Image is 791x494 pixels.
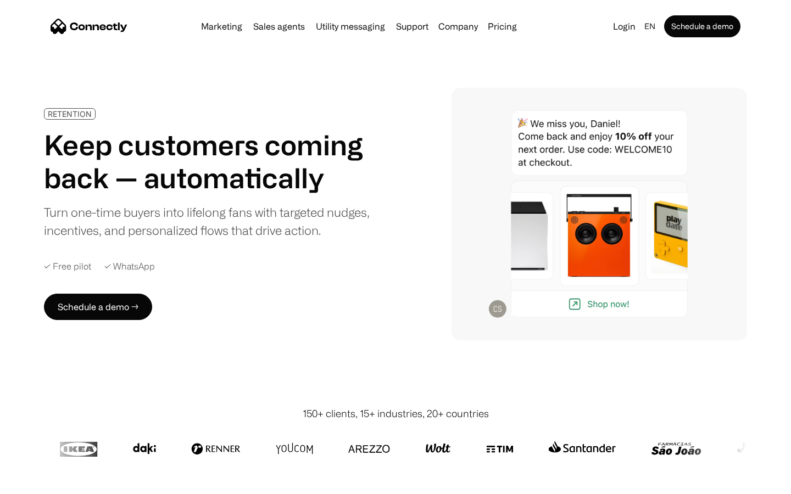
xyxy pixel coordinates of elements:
[44,294,152,320] a: Schedule a demo →
[44,203,378,239] div: Turn one-time buyers into lifelong fans with targeted nudges, incentives, and personalized flows ...
[197,22,247,31] a: Marketing
[104,261,155,272] div: ✓ WhatsApp
[11,474,66,490] aside: Language selected: English
[311,22,389,31] a: Utility messaging
[22,475,66,490] ul: Language list
[435,19,481,34] div: Company
[249,22,309,31] a: Sales agents
[48,110,92,118] div: RETENTION
[44,261,91,272] div: ✓ Free pilot
[609,19,640,34] a: Login
[44,128,378,194] h1: Keep customers coming back — automatically
[644,19,655,34] div: en
[640,19,662,34] div: en
[392,22,433,31] a: Support
[438,19,478,34] div: Company
[664,15,740,37] a: Schedule a demo
[483,22,521,31] a: Pricing
[303,406,489,421] div: 150+ clients, 15+ industries, 20+ countries
[51,18,127,35] a: home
